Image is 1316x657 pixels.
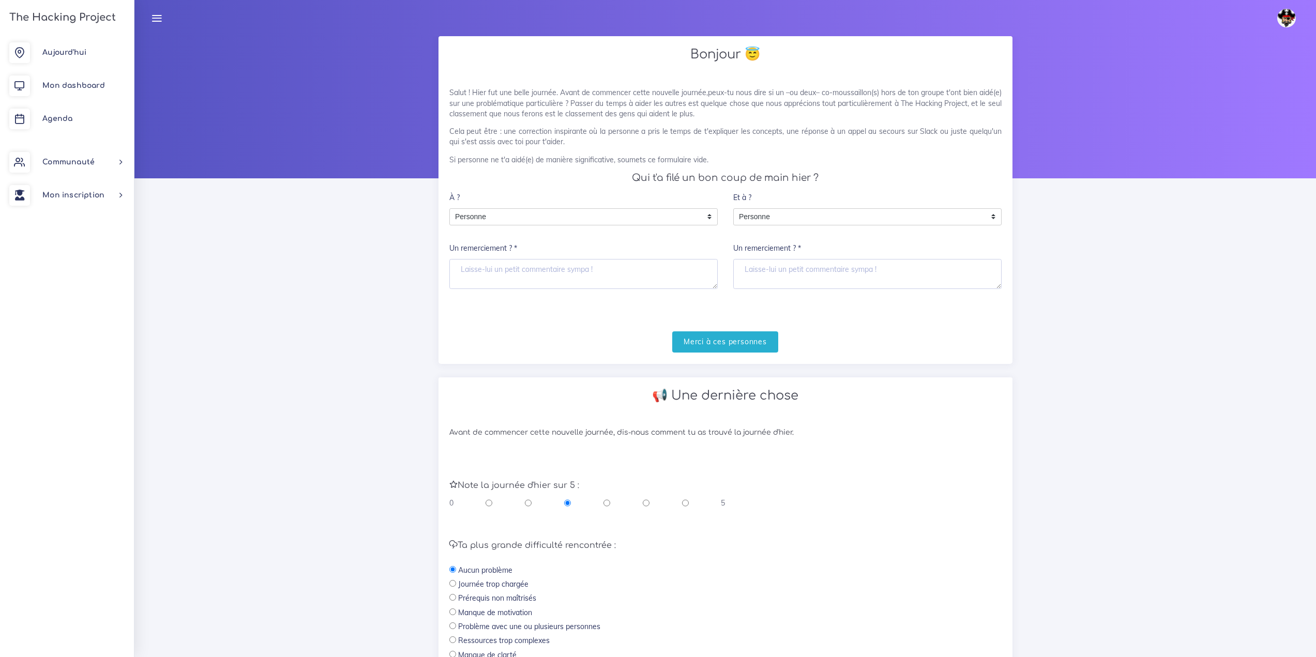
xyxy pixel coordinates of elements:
[733,238,801,259] label: Un remerciement ? *
[734,209,986,225] span: Personne
[449,47,1002,62] h2: Bonjour 😇
[42,191,104,199] span: Mon inscription
[458,593,536,603] label: Prérequis non maîtrisés
[458,621,600,632] label: Problème avec une ou plusieurs personnes
[449,172,1002,184] h4: Qui t'a filé un bon coup de main hier ?
[42,49,86,56] span: Aujourd'hui
[733,187,751,208] label: Et à ?
[1277,9,1296,27] img: avatar
[42,158,95,166] span: Communauté
[458,579,528,589] label: Journée trop chargée
[449,155,1002,165] p: Si personne ne t'a aidé(e) de manière significative, soumets ce formulaire vide.
[458,635,550,646] label: Ressources trop complexes
[449,126,1002,147] p: Cela peut être : une correction inspirante où la personne a pris le temps de t'expliquer les conc...
[449,187,460,208] label: À ?
[449,498,725,508] div: 0 5
[449,429,1002,437] h6: Avant de commencer cette nouvelle journée, dis-nous comment tu as trouvé la journée d'hier.
[6,12,116,23] h3: The Hacking Project
[449,541,1002,551] h5: Ta plus grande difficulté rencontrée :
[449,388,1002,403] h2: 📢 Une dernière chose
[42,82,105,89] span: Mon dashboard
[449,87,1002,119] p: Salut ! Hier fut une belle journée. Avant de commencer cette nouvelle journée,peux-tu nous dire s...
[458,565,512,575] label: Aucun problème
[449,481,1002,491] h5: Note la journée d'hier sur 5 :
[672,331,778,353] input: Merci à ces personnes
[458,607,532,618] label: Manque de motivation
[42,115,72,123] span: Agenda
[449,238,517,259] label: Un remerciement ? *
[450,209,702,225] span: Personne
